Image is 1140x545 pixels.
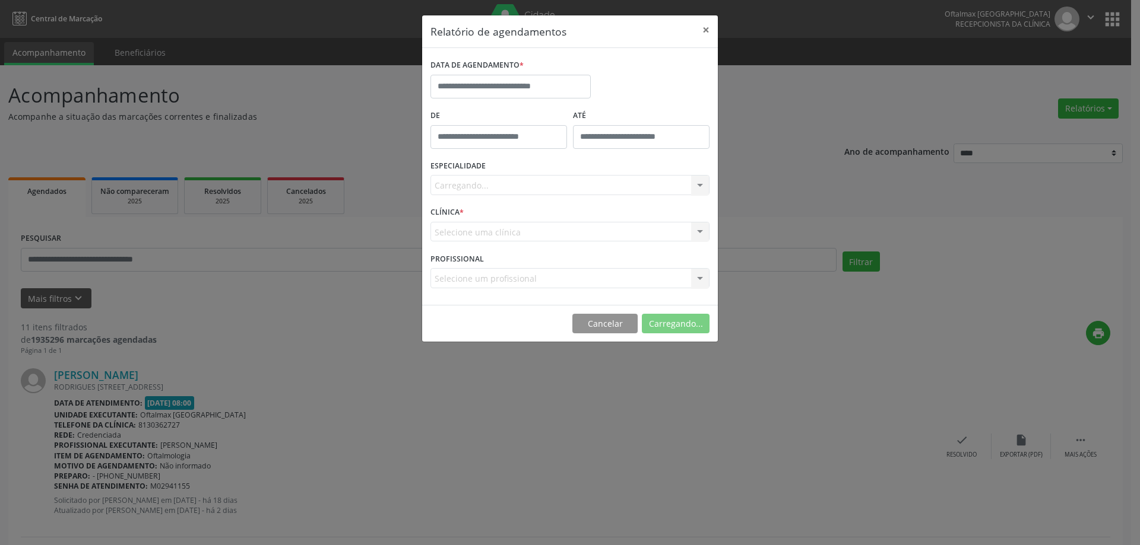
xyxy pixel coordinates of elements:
[642,314,710,334] button: Carregando...
[573,107,710,125] label: ATÉ
[430,24,566,39] h5: Relatório de agendamentos
[430,56,524,75] label: DATA DE AGENDAMENTO
[694,15,718,44] button: Close
[430,157,486,176] label: ESPECIALIDADE
[430,250,484,268] label: PROFISSIONAL
[430,107,567,125] label: De
[430,203,464,222] label: CLÍNICA
[572,314,638,334] button: Cancelar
